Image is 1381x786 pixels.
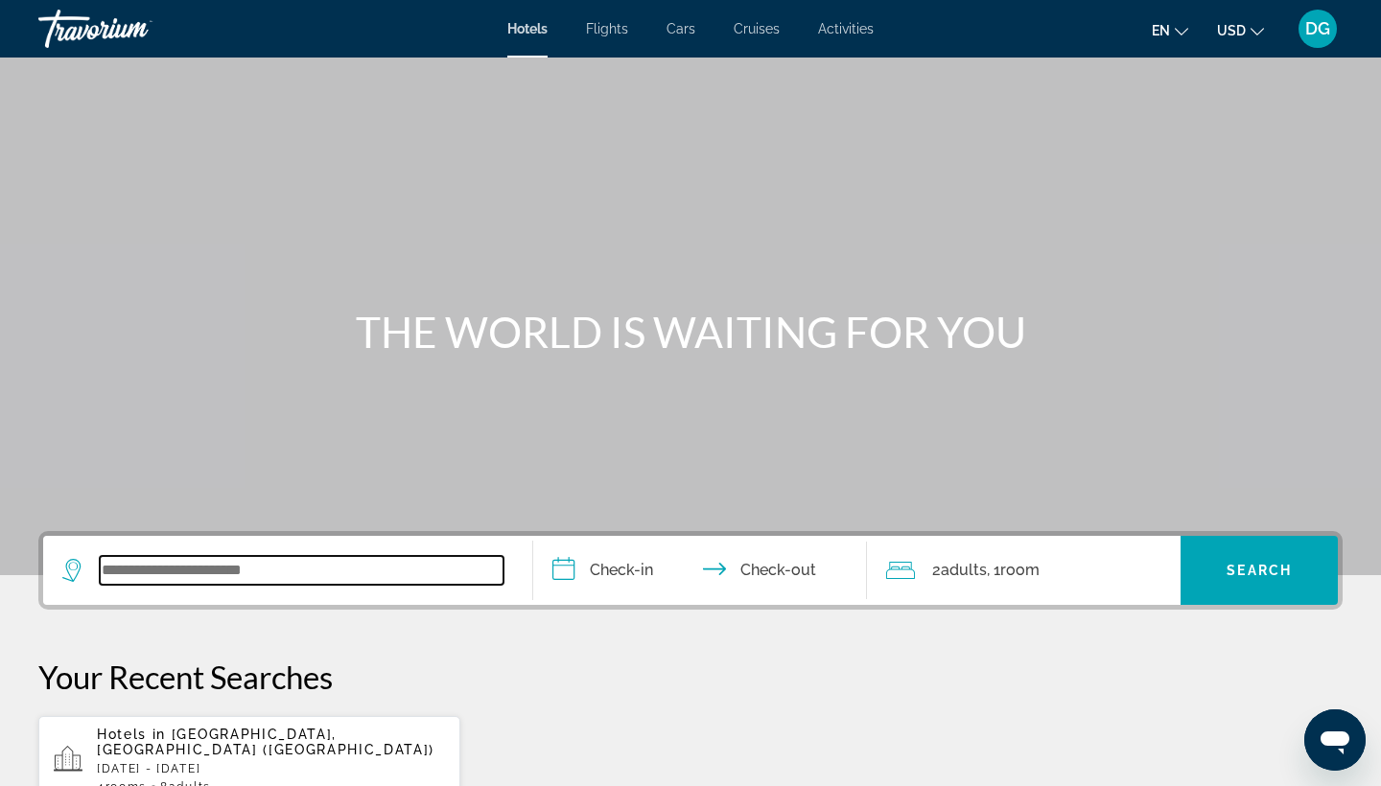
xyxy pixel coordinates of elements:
span: Adults [941,561,987,579]
button: Travelers: 2 adults, 0 children [867,536,1182,605]
span: [GEOGRAPHIC_DATA], [GEOGRAPHIC_DATA] ([GEOGRAPHIC_DATA]) [97,727,434,757]
span: , 1 [987,557,1040,584]
span: Hotels in [97,727,166,742]
span: USD [1217,23,1246,38]
a: Flights [586,21,628,36]
p: Your Recent Searches [38,658,1343,696]
button: Check in and out dates [533,536,867,605]
p: [DATE] - [DATE] [97,762,445,775]
span: en [1152,23,1170,38]
a: Cruises [734,21,780,36]
div: Search widget [43,536,1338,605]
button: Change currency [1217,16,1264,44]
h1: THE WORLD IS WAITING FOR YOU [331,307,1050,357]
a: Cars [667,21,695,36]
iframe: Botón para iniciar la ventana de mensajería [1304,709,1366,771]
a: Travorium [38,4,230,54]
span: Search [1227,563,1292,578]
span: DG [1305,19,1330,38]
button: Search [1181,536,1338,605]
a: Hotels [507,21,548,36]
span: Room [1000,561,1040,579]
button: Change language [1152,16,1188,44]
span: 2 [932,557,987,584]
button: User Menu [1293,9,1343,49]
a: Activities [818,21,874,36]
